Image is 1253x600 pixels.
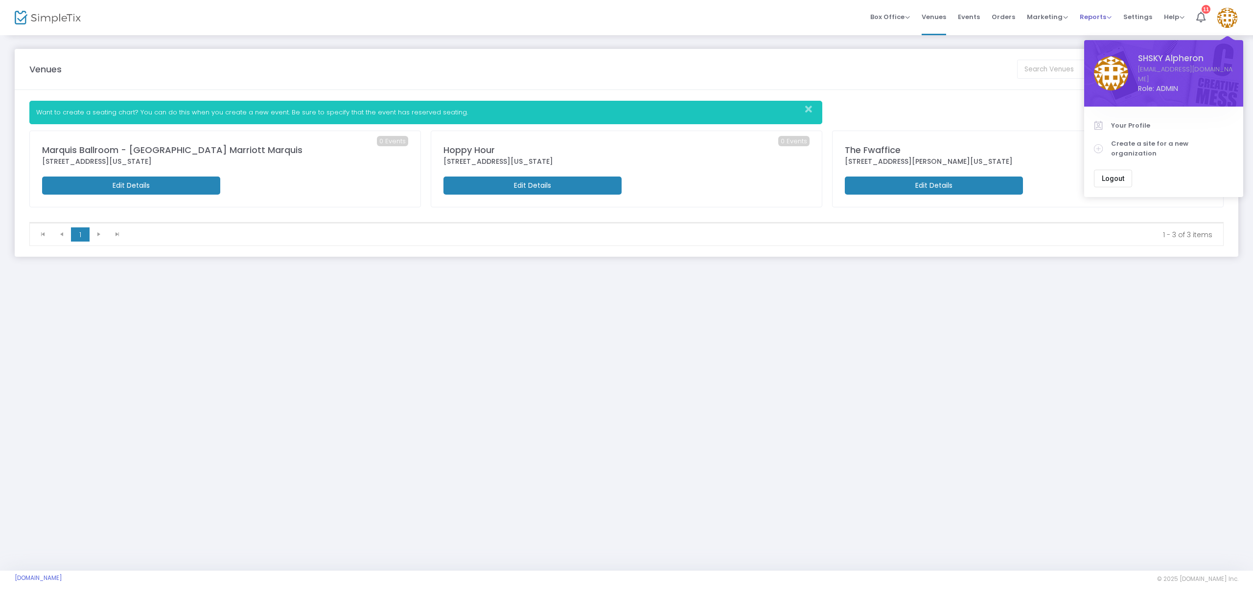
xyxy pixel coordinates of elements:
m-button: Edit Details [42,177,220,195]
div: 11 [1202,5,1210,14]
div: [STREET_ADDRESS][US_STATE] [42,156,408,167]
span: Logout [1102,175,1124,182]
a: [DOMAIN_NAME] [15,574,62,582]
span: 0 Events [377,136,408,147]
span: SHSKY Alpheron [1138,52,1233,65]
span: Marketing [1027,12,1068,22]
button: Logout [1094,170,1132,187]
a: Create a site for a new organization [1094,134,1233,162]
m-panel-title: Venues [29,63,62,76]
div: Want to create a seating chart? You can do this when you create a new event. Be sure to specify t... [29,101,822,124]
button: Close [802,101,822,117]
a: [EMAIL_ADDRESS][DOMAIN_NAME] [1138,65,1233,84]
span: © 2025 [DOMAIN_NAME] Inc. [1157,575,1238,583]
span: Reports [1080,12,1112,22]
span: Settings [1123,4,1152,29]
div: [STREET_ADDRESS][PERSON_NAME][US_STATE] [845,156,1211,167]
span: Venues [922,4,946,29]
span: Role: ADMIN [1138,84,1233,94]
div: The Fwaffice [845,143,1211,156]
span: Events [958,4,980,29]
span: Page 1 [71,227,90,242]
span: Create a site for a new organization [1111,139,1233,158]
span: 0 Events [778,136,810,147]
span: Orders [992,4,1015,29]
kendo-pager-info: 1 - 3 of 3 items [134,230,1212,240]
a: Your Profile [1094,116,1233,135]
input: Search Venues [1017,60,1139,79]
div: Marquis Ballroom - [GEOGRAPHIC_DATA] Marriott Marquis [42,143,408,156]
span: Your Profile [1111,121,1233,131]
m-button: Edit Details [845,177,1023,195]
m-button: Edit Details [443,177,622,195]
span: Help [1164,12,1184,22]
span: Box Office [870,12,910,22]
div: Hoppy Hour [443,143,810,156]
div: [STREET_ADDRESS][US_STATE] [443,156,810,167]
